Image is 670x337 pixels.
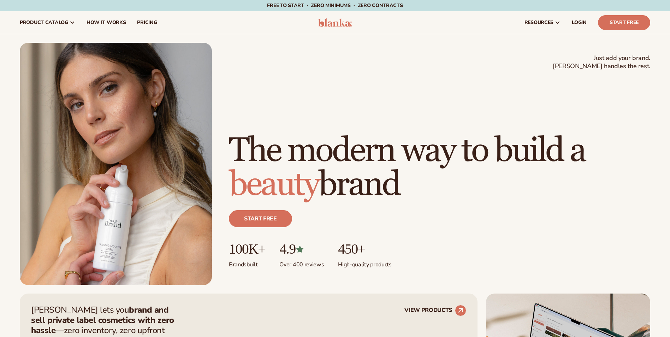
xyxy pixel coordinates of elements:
span: LOGIN [572,20,587,25]
p: 100K+ [229,241,265,257]
h1: The modern way to build a brand [229,134,650,202]
p: 450+ [338,241,391,257]
a: pricing [131,11,162,34]
a: product catalog [14,11,81,34]
span: beauty [229,164,319,205]
a: Start free [229,210,292,227]
span: Just add your brand. [PERSON_NAME] handles the rest. [553,54,650,71]
p: Over 400 reviews [279,257,324,268]
a: Start Free [598,15,650,30]
img: logo [318,18,352,27]
strong: brand and sell private label cosmetics with zero hassle [31,304,174,336]
span: pricing [137,20,157,25]
a: LOGIN [566,11,592,34]
span: product catalog [20,20,68,25]
span: Free to start · ZERO minimums · ZERO contracts [267,2,403,9]
a: How It Works [81,11,132,34]
span: resources [524,20,553,25]
img: Female holding tanning mousse. [20,43,212,285]
p: 4.9 [279,241,324,257]
a: VIEW PRODUCTS [404,305,466,316]
a: resources [519,11,566,34]
p: Brands built [229,257,265,268]
p: High-quality products [338,257,391,268]
span: How It Works [87,20,126,25]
